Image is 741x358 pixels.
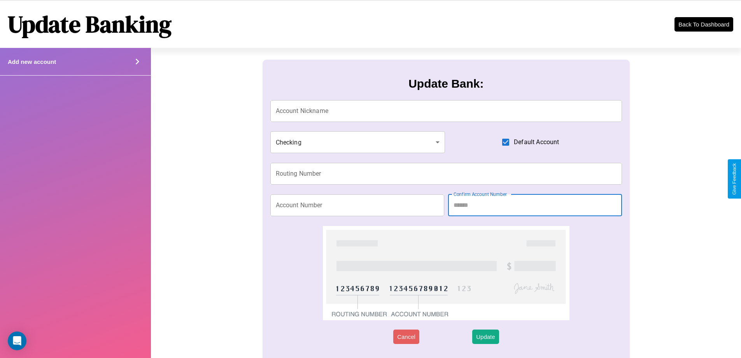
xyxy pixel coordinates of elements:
[8,58,56,65] h4: Add new account
[323,226,569,320] img: check
[454,191,507,198] label: Confirm Account Number
[393,330,419,344] button: Cancel
[674,17,733,32] button: Back To Dashboard
[732,163,737,195] div: Give Feedback
[472,330,499,344] button: Update
[8,332,26,350] div: Open Intercom Messenger
[514,138,559,147] span: Default Account
[408,77,483,90] h3: Update Bank:
[270,131,445,153] div: Checking
[8,8,172,40] h1: Update Banking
